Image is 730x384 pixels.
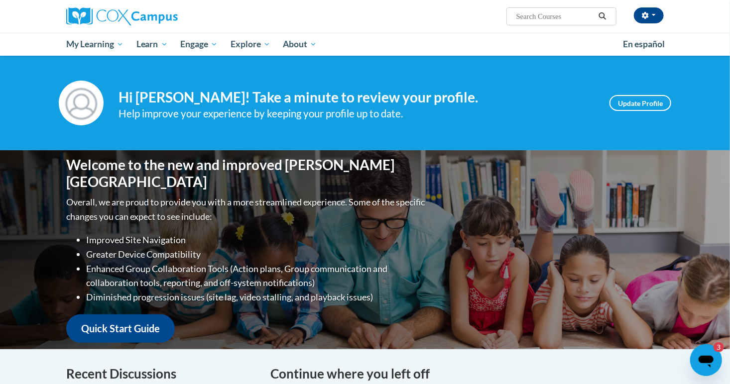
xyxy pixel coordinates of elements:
[59,81,104,125] img: Profile Image
[515,10,595,22] input: Search Courses
[66,157,427,190] h1: Welcome to the new and improved [PERSON_NAME][GEOGRAPHIC_DATA]
[119,89,595,106] h4: Hi [PERSON_NAME]! Take a minute to review your profile.
[283,38,317,50] span: About
[86,262,427,290] li: Enhanced Group Collaboration Tools (Action plans, Group communication and collaboration tools, re...
[277,33,324,56] a: About
[60,33,130,56] a: My Learning
[231,38,270,50] span: Explore
[66,7,178,25] img: Cox Campus
[51,33,679,56] div: Main menu
[634,7,664,23] button: Account Settings
[623,39,665,49] span: En español
[224,33,277,56] a: Explore
[66,38,123,50] span: My Learning
[595,10,610,22] button: Search
[66,195,427,224] p: Overall, we are proud to provide you with a more streamlined experience. Some of the specific cha...
[270,364,664,384] h4: Continue where you left off
[704,342,724,352] iframe: Number of unread messages
[86,247,427,262] li: Greater Device Compatibility
[690,344,722,376] iframe: Button to launch messaging window, 3 unread messages
[86,290,427,304] li: Diminished progression issues (site lag, video stalling, and playback issues)
[174,33,224,56] a: Engage
[66,314,175,343] a: Quick Start Guide
[86,233,427,247] li: Improved Site Navigation
[130,33,174,56] a: Learn
[66,364,255,384] h4: Recent Discussions
[66,7,255,25] a: Cox Campus
[609,95,671,111] a: Update Profile
[119,105,595,122] div: Help improve your experience by keeping your profile up to date.
[180,38,218,50] span: Engage
[136,38,168,50] span: Learn
[616,34,671,55] a: En español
